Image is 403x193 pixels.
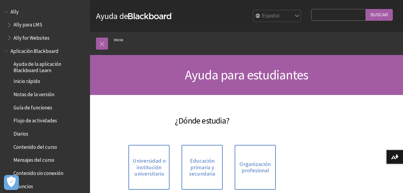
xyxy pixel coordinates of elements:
span: Ayuda de la aplicación Blackboard Learn [14,59,86,73]
span: Ally [11,7,19,15]
strong: Blackboard [128,13,173,19]
button: Abrir preferencias [4,175,19,190]
a: Organización profesional [235,145,276,190]
span: Diarios [14,129,28,137]
span: Flujo de actividades [14,116,57,124]
span: Contenido del curso [14,142,57,150]
span: Mensajes del curso [14,155,54,163]
a: Ayuda deBlackboard [96,11,173,21]
span: Notas de la versión [14,89,54,97]
a: Inicio [114,36,123,44]
span: Aplicación Blackboard [11,46,59,54]
h2: ¿Dónde estudia? [96,107,308,127]
span: Ayuda para estudiantes [185,66,308,83]
span: Contenido sin conexión [14,168,63,176]
span: Organización profesional [238,161,272,174]
span: Anuncios [14,181,33,189]
span: Universidad o institución universitaria [132,158,166,177]
span: Ally para LMS [14,20,42,28]
input: Buscar [366,9,393,21]
span: Ally for Websites [14,33,50,41]
span: Educación primaria y secundaria [185,158,219,177]
span: Inicio rápido [14,76,40,84]
span: Guía de funciones [14,103,52,111]
nav: Book outline for Anthology Ally Help [4,7,86,43]
select: Site Language Selector [253,10,301,22]
a: Universidad o institución universitaria [128,145,170,190]
a: Educación primaria y secundaria [182,145,223,190]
